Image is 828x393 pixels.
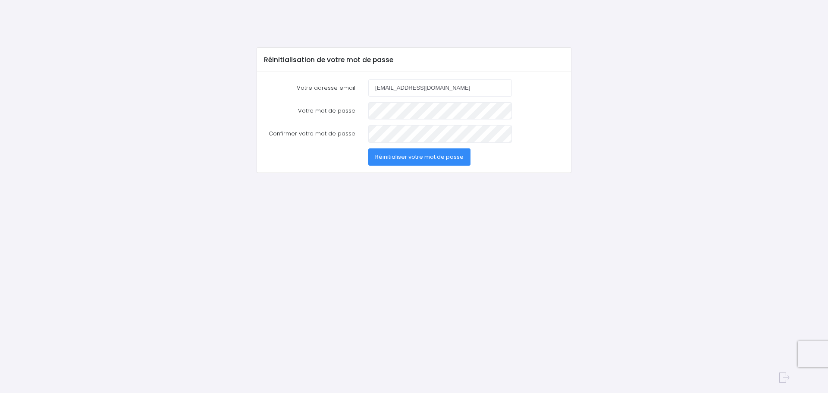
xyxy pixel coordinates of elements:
button: Réinitialiser votre mot de passe [368,148,470,166]
div: Réinitialisation de votre mot de passe [257,48,571,72]
span: Réinitialiser votre mot de passe [375,153,464,161]
label: Confirmer votre mot de passe [257,125,362,142]
label: Votre adresse email [257,79,362,97]
label: Votre mot de passe [257,102,362,119]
